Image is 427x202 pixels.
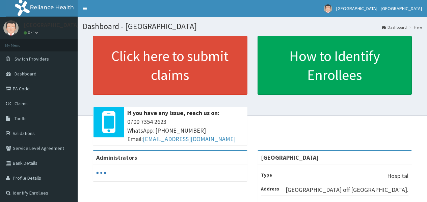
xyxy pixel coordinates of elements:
p: Hospital [387,172,408,180]
span: Switch Providers [15,56,49,62]
a: Online [24,30,40,35]
img: User Image [3,20,19,36]
strong: [GEOGRAPHIC_DATA] [261,154,319,161]
h1: Dashboard - [GEOGRAPHIC_DATA] [83,22,422,31]
li: Here [407,24,422,30]
b: Administrators [96,154,137,161]
span: Dashboard [15,71,36,77]
svg: audio-loading [96,168,106,178]
a: How to Identify Enrollees [258,36,412,95]
a: Click here to submit claims [93,36,247,95]
span: Claims [15,100,28,107]
p: [GEOGRAPHIC_DATA] - [GEOGRAPHIC_DATA] [24,22,140,28]
b: Address [261,186,279,192]
img: User Image [324,4,332,13]
p: [GEOGRAPHIC_DATA] off [GEOGRAPHIC_DATA]. [286,185,408,194]
b: Type [261,172,272,178]
span: 0700 7354 2623 WhatsApp: [PHONE_NUMBER] Email: [127,117,244,143]
a: Dashboard [382,24,407,30]
a: [EMAIL_ADDRESS][DOMAIN_NAME] [143,135,236,143]
b: If you have any issue, reach us on: [127,109,219,117]
span: [GEOGRAPHIC_DATA] - [GEOGRAPHIC_DATA] [336,5,422,12]
span: Tariffs [15,115,27,121]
